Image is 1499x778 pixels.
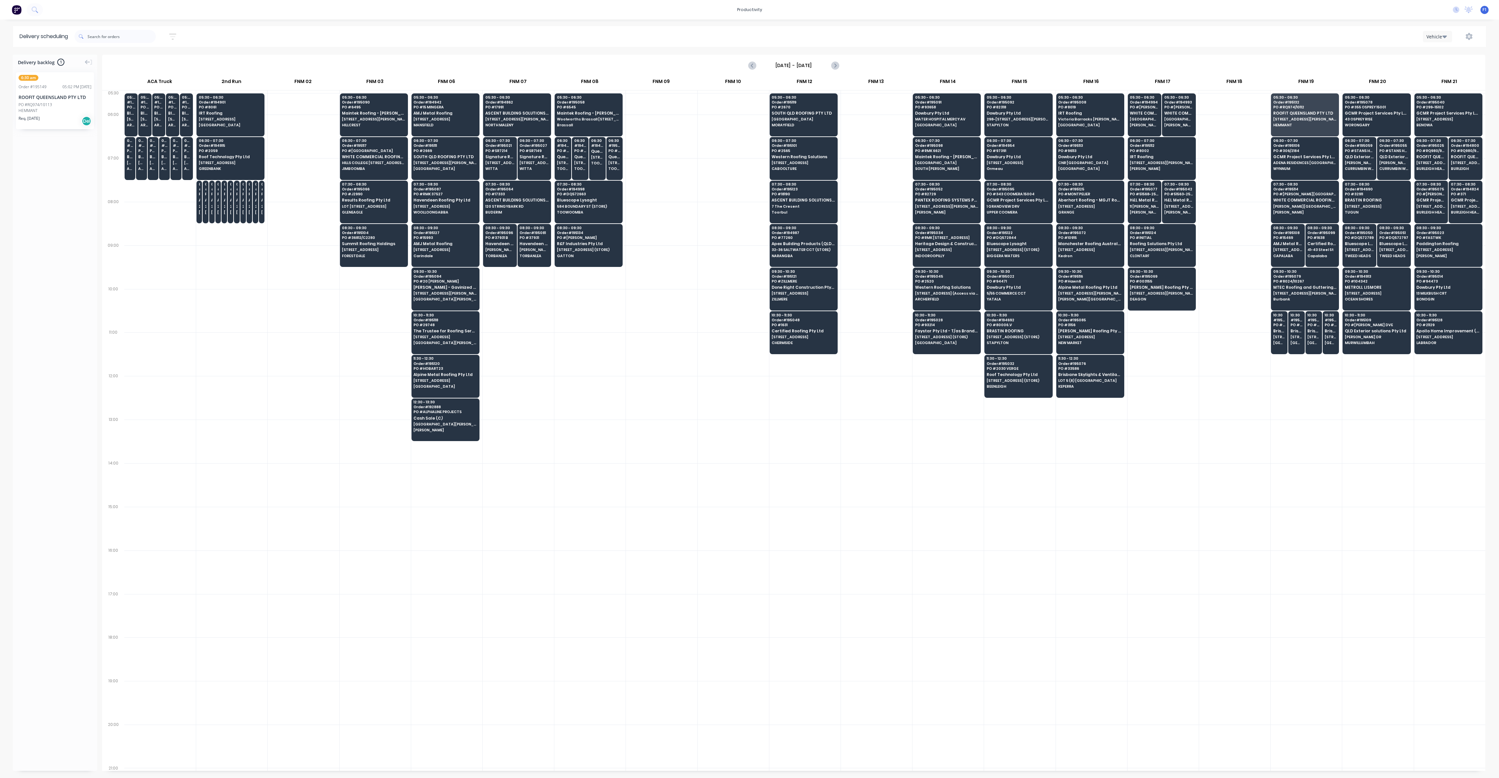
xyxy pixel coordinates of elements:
span: [GEOGRAPHIC_DATA] [1058,167,1121,171]
span: Order # 195091 [915,100,978,104]
div: FNM 18 [1199,76,1270,90]
span: 06:30 - 07:30 [1451,139,1480,143]
span: [STREET_ADDRESS] [608,161,620,165]
span: [STREET_ADDRESS] [184,161,191,165]
span: # 194643 [161,144,168,147]
div: 06:00 [102,111,124,154]
span: NORTH MALENY [485,123,548,127]
div: FNM 13 [841,76,912,90]
span: PO # 8061 [199,105,262,109]
span: ARCHERFIELD [161,167,168,171]
span: Dowbury Pty Ltd [915,111,978,115]
span: Queensland Industrial Cladding [557,155,569,159]
span: GCMR Project Services Pty Ltd [1416,111,1479,115]
span: [STREET_ADDRESS] [1416,117,1479,121]
span: Order # 195027 [520,144,549,147]
span: 06:30 [591,139,603,143]
span: Order # 195101 [772,144,835,147]
div: ACA Truck [124,76,196,90]
div: 07:00 [102,154,124,198]
span: QLD Exterior solutions Pty Ltd [1345,155,1374,159]
span: 06:30 [574,139,586,143]
span: PO # 32811 [608,149,620,153]
span: PO # PQ446832 [173,149,179,153]
span: 06:30 [161,139,168,143]
span: [GEOGRAPHIC_DATA] [915,123,978,127]
span: [STREET_ADDRESS][PERSON_NAME] (STORE) [154,117,163,121]
span: [STREET_ADDRESS][PERSON_NAME] [485,117,548,121]
span: Order # 195078 [1345,100,1408,104]
span: 05:30 [168,95,177,99]
span: PO # 8002 [1130,149,1193,153]
span: PO # 97391 [987,149,1050,153]
span: Order # 195059 [1345,144,1374,147]
span: Order # 195025 [1416,144,1446,147]
span: [STREET_ADDRESS][PERSON_NAME] (STORE) [127,117,136,121]
span: PO # SR7149 [520,149,549,153]
div: FNM 20 [1342,76,1413,90]
span: 05:30 [127,95,136,99]
span: 06:30 - 07:30 [1379,139,1409,143]
span: [STREET_ADDRESS] [557,161,569,165]
span: PO # 2059 [199,149,262,153]
span: TOOWOOMBA [608,167,620,171]
span: Bluescope Lysaght [150,155,156,159]
span: Req. [DATE] [19,116,40,121]
span: WHITE COMMERCIAL ROOFING PTY LTD [1164,111,1194,115]
span: 06:30 - 07:30 [1416,139,1446,143]
div: Del [82,116,91,126]
span: QLD Exterior solutions Pty Ltd [1379,155,1409,159]
span: WITTA [520,167,549,171]
span: # 194500 [173,144,179,147]
span: [GEOGRAPHIC_DATA] [199,123,262,127]
span: WYNNUM [1273,167,1336,171]
span: PO # 8019 [1058,105,1121,109]
span: ARCHERFIELD [184,167,191,171]
span: CURRUMBIN WATERS [1345,167,1374,171]
span: Signature Roofing and Guttering - DJW Constructions Pty Ltd [520,155,549,159]
span: Bluescope Lysaght [138,155,145,159]
span: [STREET_ADDRESS] [413,117,477,121]
span: WORONGARY [1345,123,1408,127]
span: 6:30 am [19,75,38,81]
span: [GEOGRAPHIC_DATA] [772,117,835,121]
span: PO # 17991 [485,105,548,109]
span: [PERSON_NAME] [1130,167,1193,171]
span: 06:30 - 07:30 [1058,139,1121,143]
span: IRT Roofing [1058,111,1121,115]
span: PO # PQ446878 [184,149,191,153]
span: 05:30 - 06:30 [987,95,1050,99]
span: BENOWA [1416,123,1479,127]
span: Queensland Industrial Cladding [591,149,603,153]
span: # 194640 [127,100,136,104]
span: HILLCREST [342,123,405,127]
span: Order # 195040 [1416,100,1479,104]
span: CURRUMBIN WATERS [1379,167,1409,171]
span: MANSFIELD [413,123,477,127]
span: ARCHERFIELD [141,123,149,127]
span: MATER HOSPITAL MERCY AV [915,117,978,121]
span: 06:30 - 07:30 [485,139,515,143]
span: ROOFIT QUEENSLAND PTY LTD [1416,155,1446,159]
span: [STREET_ADDRESS] [772,161,835,165]
span: Queensland Industrial Cladding [608,155,620,159]
span: 06:30 - 07:30 [1345,139,1374,143]
span: Brassall [557,123,620,127]
span: Bluescope Lysaght [154,111,163,115]
span: TOOWOOMBA [591,161,603,165]
span: [STREET_ADDRESS][PERSON_NAME] [1273,117,1336,121]
span: Maintek Roofing - [PERSON_NAME] [557,111,620,115]
span: Order # 195113 [1058,144,1121,147]
span: # 194904 [141,100,149,104]
span: Dowbury Pty Ltd [987,155,1050,159]
span: Order # 194800 [1451,144,1480,147]
div: FNM 03 [339,76,410,90]
span: PO # DQ572715 [182,105,191,109]
span: Bluescope Lysaght [173,155,179,159]
span: JIMBOOMBA [342,167,405,171]
span: GCMR Project Services Pty Ltd [1273,155,1336,159]
span: Order # 194954 [987,144,1050,147]
span: 05:30 - 06:30 [1273,95,1336,99]
span: [STREET_ADDRESS][PERSON_NAME] (STORE) [168,117,177,121]
span: 298-[STREET_ADDRESS][PERSON_NAME] (VISY) [987,117,1050,121]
